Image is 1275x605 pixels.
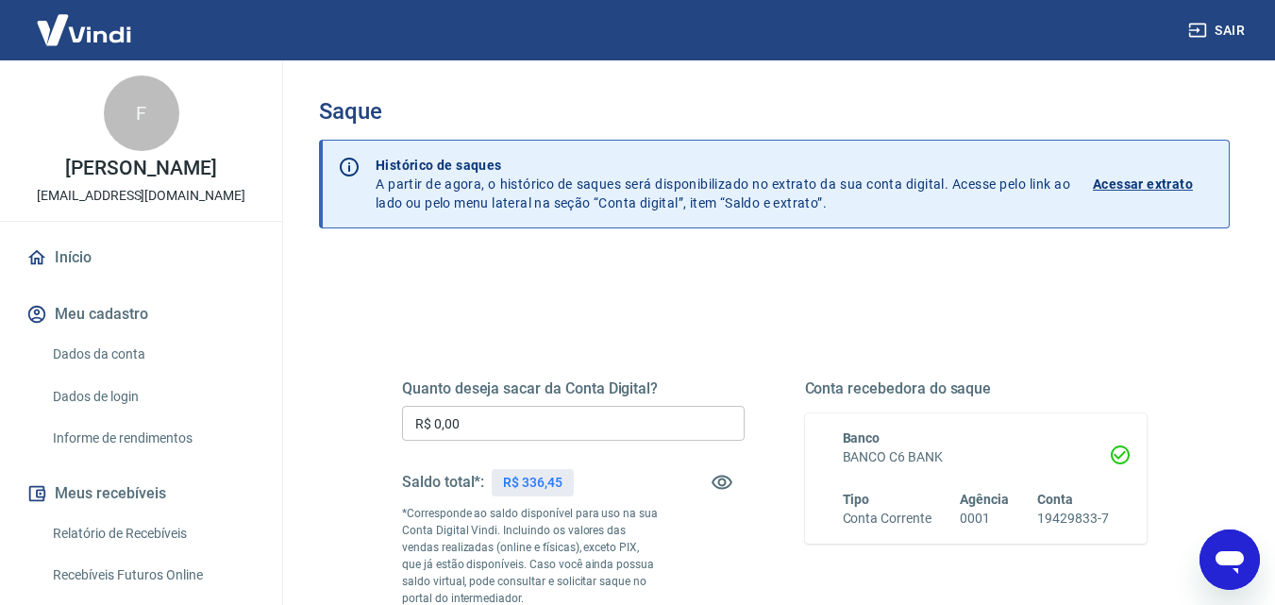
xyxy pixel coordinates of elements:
[843,492,870,507] span: Tipo
[104,76,179,151] div: F
[960,509,1009,529] h6: 0001
[45,419,260,458] a: Informe de rendimentos
[65,159,216,178] p: [PERSON_NAME]
[843,509,931,529] h6: Conta Corrente
[1184,13,1252,48] button: Sair
[376,156,1070,212] p: A partir de agora, o histórico de saques será disponibilizado no extrato da sua conta digital. Ac...
[23,237,260,278] a: Início
[1037,509,1109,529] h6: 19429833-7
[843,447,1110,467] h6: BANCO C6 BANK
[1093,175,1193,193] p: Acessar extrato
[960,492,1009,507] span: Agência
[503,473,562,493] p: R$ 336,45
[45,335,260,374] a: Dados da conta
[23,294,260,335] button: Meu cadastro
[402,379,745,398] h5: Quanto deseja sacar da Conta Digital?
[1037,492,1073,507] span: Conta
[319,98,1230,125] h3: Saque
[23,473,260,514] button: Meus recebíveis
[45,514,260,553] a: Relatório de Recebíveis
[1093,156,1214,212] a: Acessar extrato
[45,556,260,595] a: Recebíveis Futuros Online
[843,430,881,445] span: Banco
[376,156,1070,175] p: Histórico de saques
[45,378,260,416] a: Dados de login
[402,473,484,492] h5: Saldo total*:
[1200,529,1260,590] iframe: Botão para abrir a janela de mensagens
[37,186,245,206] p: [EMAIL_ADDRESS][DOMAIN_NAME]
[805,379,1148,398] h5: Conta recebedora do saque
[23,1,145,59] img: Vindi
